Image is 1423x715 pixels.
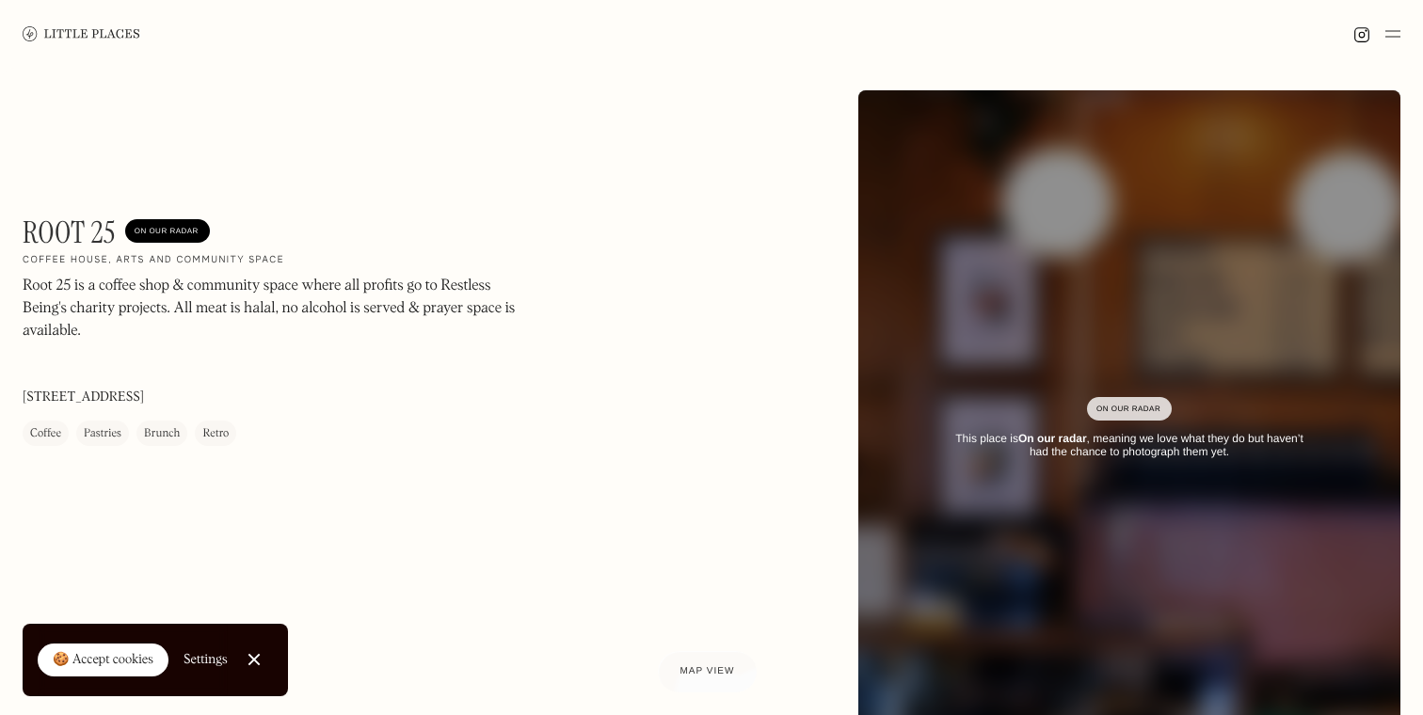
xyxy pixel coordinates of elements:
[658,651,758,692] a: Map view
[1018,432,1087,445] strong: On our radar
[202,424,229,443] div: Retro
[84,424,121,443] div: Pastries
[23,388,144,407] p: [STREET_ADDRESS]
[23,254,284,267] h2: Coffee house, arts and community space
[253,659,254,660] div: Close Cookie Popup
[23,214,116,250] h1: Root 25
[38,643,168,677] a: 🍪 Accept cookies
[144,424,180,443] div: Brunch
[135,222,200,241] div: On Our Radar
[30,424,61,443] div: Coffee
[235,641,273,678] a: Close Cookie Popup
[945,432,1314,459] div: This place is , meaning we love what they do but haven’t had the chance to photograph them yet.
[23,352,531,374] p: ‍
[680,666,735,676] span: Map view
[184,653,228,666] div: Settings
[1096,400,1162,419] div: On Our Radar
[53,651,153,670] div: 🍪 Accept cookies
[23,275,531,342] p: Root 25 is a coffee shop & community space where all profits go to Restless Being's charity proje...
[184,639,228,681] a: Settings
